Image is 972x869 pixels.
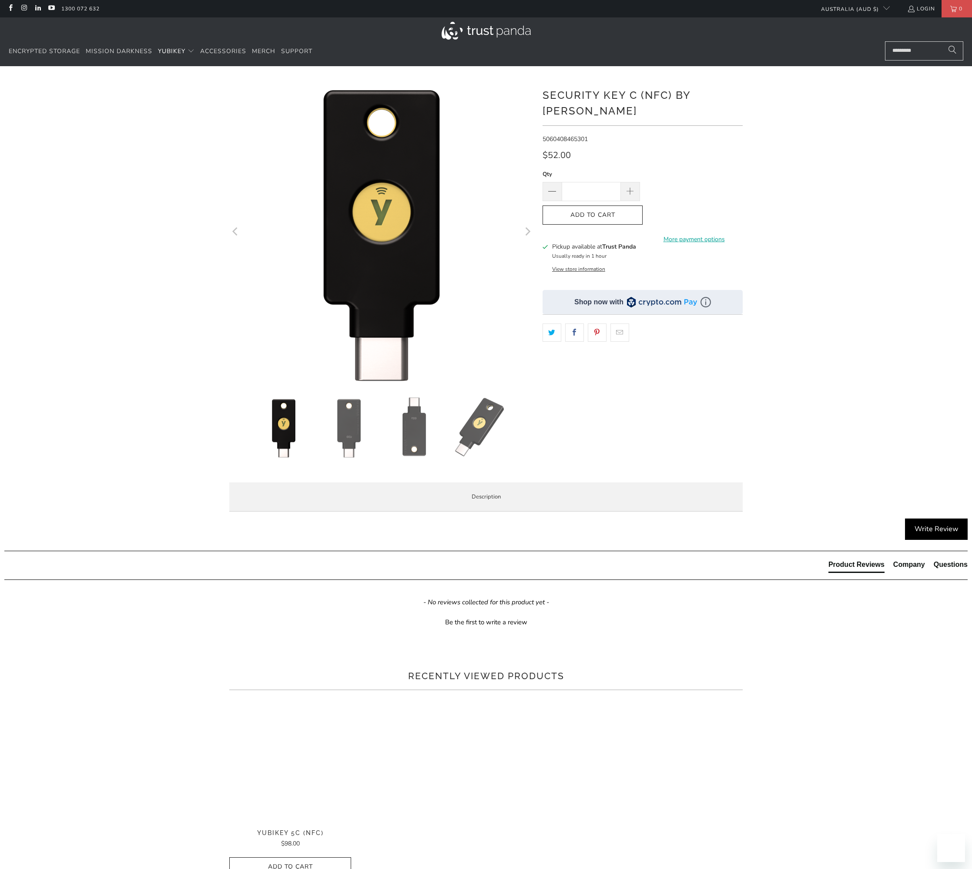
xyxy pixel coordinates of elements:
span: Support [281,47,312,55]
h3: Pickup available at [552,242,636,251]
a: Login [907,4,935,13]
a: YubiKey 5C (NFC) $98.00 [229,829,351,849]
em: - No reviews collected for this product yet - [423,598,549,607]
img: Security Key C (NFC) by Yubico - Trust Panda [449,397,510,458]
img: Security Key C (NFC) by Yubico - Trust Panda [253,397,314,458]
span: Encrypted Storage [9,47,80,55]
div: Be the first to write a review [445,618,527,627]
button: Search [942,41,963,61]
span: Add to Cart [552,212,633,219]
span: Merch [252,47,275,55]
summary: YubiKey [158,41,194,62]
span: Accessories [200,47,246,55]
label: Qty [543,169,640,179]
button: Previous [229,79,243,384]
span: $52.00 [543,149,571,161]
a: Share this on Facebook [565,323,584,342]
div: Reviews Tabs [828,560,968,577]
a: Security Key C (NFC) by Yubico - Trust Panda [229,79,534,384]
span: $98.00 [281,839,300,848]
h2: Recently viewed products [229,669,743,683]
button: Next [520,79,534,384]
span: YubiKey [158,47,185,55]
div: Write Review [905,519,968,540]
a: More payment options [645,235,743,244]
nav: Translation missing: en.navigation.header.main_nav [9,41,312,62]
a: Trust Panda Australia on Instagram [20,5,27,12]
a: Trust Panda Australia on YouTube [47,5,55,12]
a: Encrypted Storage [9,41,80,62]
a: Merch [252,41,275,62]
img: Trust Panda Australia [442,22,531,40]
a: Trust Panda Australia on LinkedIn [34,5,41,12]
button: Add to Cart [543,205,643,225]
span: 5060408465301 [543,135,588,143]
label: Description [229,482,743,512]
h1: Security Key C (NFC) by [PERSON_NAME] [543,86,743,119]
div: Product Reviews [828,560,885,569]
button: View store information [552,266,605,273]
span: YubiKey 5C (NFC) [229,829,351,837]
div: Company [893,560,925,569]
img: Security Key C (NFC) by Yubico - Trust Panda [318,397,379,458]
input: Search... [885,41,963,61]
small: Usually ready in 1 hour [552,253,607,259]
div: Questions [934,560,968,569]
div: Be the first to write a review [4,616,968,627]
a: Mission Darkness [86,41,152,62]
a: Trust Panda Australia on Facebook [7,5,14,12]
a: 1300 072 632 [61,4,100,13]
iframe: Button to launch messaging window [937,834,965,862]
img: Security Key C (NFC) by Yubico - Trust Panda [384,397,445,458]
a: Accessories [200,41,246,62]
a: Share this on Twitter [543,323,561,342]
a: Share this on Pinterest [588,323,607,342]
b: Trust Panda [602,243,636,251]
span: Mission Darkness [86,47,152,55]
div: Shop now with [574,297,623,307]
a: Email this to a friend [610,323,629,342]
a: Support [281,41,312,62]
